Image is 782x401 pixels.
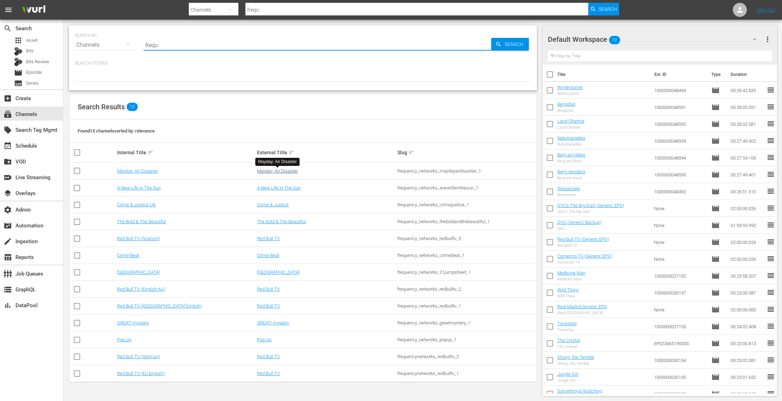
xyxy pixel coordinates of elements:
[711,103,720,111] span: Episode
[75,35,136,55] div: Channels
[651,82,709,99] td: 1000000048493
[557,270,585,276] a: Medicine Man
[767,136,775,145] span: reorder
[711,339,720,348] span: Episode
[408,149,415,156] span: sort
[257,148,395,157] div: External Title
[78,103,125,111] span: Search Results
[711,255,720,263] span: Episode
[711,373,720,381] span: Episode
[557,102,575,107] a: Bergpfad
[117,185,161,190] a: A New Life In The Sun
[257,185,301,190] a: A New Life In The Sun
[711,204,720,213] span: Episode
[502,38,529,51] span: Search
[397,219,536,224] div: frequency_networks_theboldandthebeautiful_1
[728,251,767,267] td: 02:00:00.026
[257,202,289,207] a: Crime & Justice
[4,126,12,134] span: Search Tag Mgmt
[397,253,536,258] div: frequency_networks_crimebeat_1
[397,286,536,292] div: frequency_networks_redbulltv_2
[651,301,709,318] td: None
[557,277,585,282] div: Medicine Man
[757,7,775,13] a: Sign Out
[557,125,584,130] div: Land-Charme
[651,132,709,149] td: 1000000048593
[4,237,12,246] span: Ingestion
[557,253,612,259] a: Comercio TV (Generic EPG)
[767,288,775,297] span: reorder
[728,369,767,386] td: 00:23:01.632
[257,354,280,359] a: Red Bull TV
[711,120,720,128] span: Episode
[767,238,775,246] span: reorder
[557,203,624,208] a: QVC's The Big Dish (Generic EPG)
[767,86,775,94] span: reorder
[147,149,154,156] span: sort
[711,289,720,297] span: Episode
[14,47,23,56] div: Bits
[397,354,536,359] div: frequencynetworks_redbulltv_2
[711,390,720,398] span: Episode
[728,267,767,284] td: 00:23:58.207
[257,270,300,275] a: [GEOGRAPHIC_DATA]
[557,118,584,124] a: Land-Charme
[258,159,297,165] div: Mayday: Air Disaster
[767,119,775,128] span: reorder
[14,79,23,88] span: Series
[4,301,12,310] span: DataPool
[728,200,767,217] td: 02:00:00.026
[117,337,132,342] a: Pop Up
[557,311,607,315] div: Real [GEOGRAPHIC_DATA]
[650,65,707,84] th: Ext. ID
[4,206,12,214] span: Admin
[557,388,602,394] a: Something's Watching
[4,157,12,166] span: VOD
[767,103,775,111] span: reorder
[651,318,709,335] td: 1000000027155
[557,152,585,157] a: Berg am Meer
[651,335,709,352] td: EP023465190005
[651,267,709,284] td: 1000000027152
[728,99,767,116] td: 00:28:05.551
[711,170,720,179] span: Episode
[4,173,12,182] span: Live Streaming
[728,82,767,99] td: 00:26:42.835
[598,3,617,15] span: Search
[557,361,594,366] div: Shung, the Terrible
[557,142,585,147] div: Naturparadies
[4,110,12,118] span: Channels
[491,38,529,51] button: Search
[728,318,767,335] td: 00:24:02.408
[767,322,775,330] span: reorder
[767,153,775,162] span: reorder
[557,159,585,163] div: Berg am Meer
[127,103,138,111] span: 13
[728,183,767,200] td: 00:26:51.510
[557,328,577,332] div: Timestop
[767,170,775,179] span: reorder
[763,31,772,48] button: more_vert
[397,303,536,309] div: frequency_networks_redbulltv_1
[711,137,720,145] span: Episode
[711,305,720,314] span: Episode
[767,271,775,280] span: reorder
[117,371,165,376] a: Red Bull TV (EU English)
[397,371,536,376] div: frequencynetworks_redbulltv_1
[257,337,271,342] a: Pop Up
[767,254,775,263] span: reorder
[117,286,165,292] a: Red Bull TV (English AU)
[397,236,536,241] div: frequency_networks_redbulltv_3
[557,378,578,383] div: Jungle Girl
[651,183,709,200] td: 1000000048492
[557,108,575,113] div: Bergpfad
[17,2,51,18] img: ans4CAIJ8jUAAAAAAAAAAAAAAAAAAAAAAAAgQb4GAAAAAAAAAAAAAAAAAAAAAAAAJMjXAAAAAAAAAAAAAAAAAAAAAAAAgAT5G...
[711,356,720,364] span: Episode
[117,354,160,359] a: Red Bull TV (German)
[767,356,775,364] span: reorder
[728,301,767,318] td: 02:00:00.000
[651,99,709,116] td: 1000000048591
[557,304,607,309] a: Real Madrid Generic EPG
[557,287,578,292] a: Wild Thing
[557,220,601,225] a: QVC (Generic Backup)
